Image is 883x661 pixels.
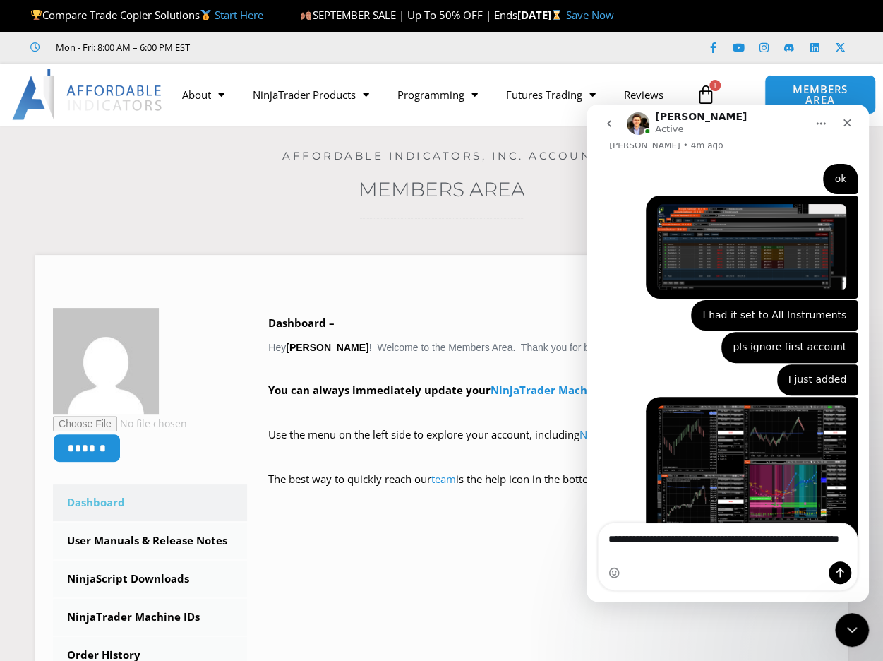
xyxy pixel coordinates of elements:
a: About [168,78,239,111]
strong: [PERSON_NAME] [286,342,368,353]
a: team [431,472,456,486]
div: Pankaj says… [11,292,271,505]
span: 1 [709,80,721,91]
img: 🥇 [200,10,211,20]
img: 🏆 [31,10,42,20]
button: Emoji picker [22,463,33,474]
span: Compare Trade Copier Solutions [30,8,263,22]
button: Send a message… [242,457,265,480]
a: Futures Trading [492,78,610,111]
strong: [DATE] [517,8,565,22]
nav: Menu [168,78,689,111]
strong: You can always immediately update your in our licensing database. [268,383,755,397]
div: Hey ! Welcome to the Members Area. Thank you for being a valuable customer! [268,314,830,509]
img: ⌛ [551,10,562,20]
iframe: Intercom live chat [835,613,869,647]
a: Dashboard [53,484,247,521]
span: MEMBERS AREA [779,84,860,105]
a: Save Now [566,8,614,22]
a: NinjaTrader Machine IDs [53,599,247,636]
a: Programming [383,78,492,111]
a: NinjaTrader Products [239,78,383,111]
p: Use the menu on the left side to explore your account, including and . [268,425,830,465]
a: Members Area [359,177,525,201]
img: 🍂 [301,10,311,20]
a: NinjaTrader Machine ID [491,383,618,397]
a: 1 [675,74,737,115]
a: User Manuals & Release Notes [53,523,247,559]
a: MEMBERS AREA [764,75,875,114]
iframe: Intercom live chat [587,105,869,602]
a: NinjaScript Downloads [579,427,690,441]
a: Reviews [610,78,678,111]
span: Mon - Fri: 8:00 AM – 6:00 PM EST [52,39,190,56]
a: Start Here [215,8,263,22]
span: SEPTEMBER SALE | Up To 50% OFF | Ends [300,8,517,22]
p: The best way to quickly reach our is the help icon in the bottom right corner of any website page! [268,470,830,509]
textarea: Message… [12,419,271,457]
iframe: Customer reviews powered by Trustpilot [210,40,421,54]
b: Dashboard – [268,316,335,330]
a: NinjaScript Downloads [53,561,247,597]
img: 19b280898f3687ba2133f432038831e714c1f8347bfdf76545eda7ae1b8383ec [53,308,159,414]
a: Affordable Indicators, Inc. Account [282,149,601,162]
img: LogoAI | Affordable Indicators – NinjaTrader [12,69,164,120]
